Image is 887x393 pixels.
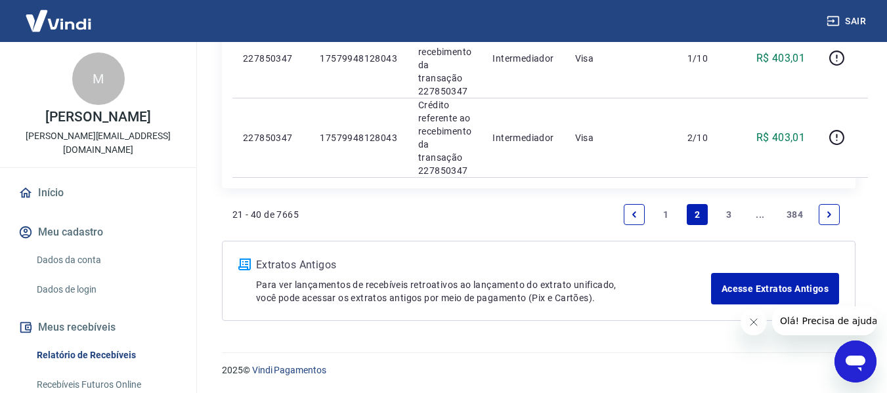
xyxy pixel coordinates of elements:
ul: Pagination [618,199,845,230]
iframe: Mensagem da empresa [772,306,876,335]
p: Extratos Antigos [256,257,711,273]
p: 17579948128043 [320,131,397,144]
p: 227850347 [243,52,299,65]
button: Meus recebíveis [16,313,181,342]
a: Relatório de Recebíveis [32,342,181,369]
div: M [72,52,125,105]
p: Visa [575,131,666,144]
p: Para ver lançamentos de recebíveis retroativos ao lançamento do extrato unificado, você pode aces... [256,278,711,304]
p: 21 - 40 de 7665 [232,208,299,221]
img: Vindi [16,1,101,41]
a: Page 384 [781,204,808,225]
p: 2/10 [687,131,726,144]
p: Crédito referente ao recebimento da transação 227850347 [418,19,471,98]
iframe: Botão para abrir a janela de mensagens [834,341,876,383]
button: Meu cadastro [16,218,181,247]
a: Page 2 is your current page [687,204,708,225]
a: Page 1 [655,204,676,225]
a: Dados da conta [32,247,181,274]
p: 227850347 [243,131,299,144]
p: Intermediador [492,52,553,65]
button: Sair [824,9,871,33]
a: Jump forward [750,204,771,225]
p: [PERSON_NAME] [45,110,150,124]
a: Acesse Extratos Antigos [711,273,839,304]
p: [PERSON_NAME][EMAIL_ADDRESS][DOMAIN_NAME] [11,129,186,157]
p: Crédito referente ao recebimento da transação 227850347 [418,98,471,177]
a: Dados de login [32,276,181,303]
a: Next page [819,204,840,225]
p: R$ 403,01 [756,130,806,146]
a: Vindi Pagamentos [252,365,326,375]
a: Previous page [624,204,645,225]
p: 1/10 [687,52,726,65]
img: ícone [238,259,251,270]
a: Page 3 [718,204,739,225]
p: R$ 403,01 [756,51,806,66]
a: Início [16,178,181,207]
span: Olá! Precisa de ajuda? [8,9,110,20]
p: Visa [575,52,666,65]
p: 17579948128043 [320,52,397,65]
p: Intermediador [492,131,553,144]
p: 2025 © [222,363,855,377]
iframe: Fechar mensagem [741,309,767,335]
